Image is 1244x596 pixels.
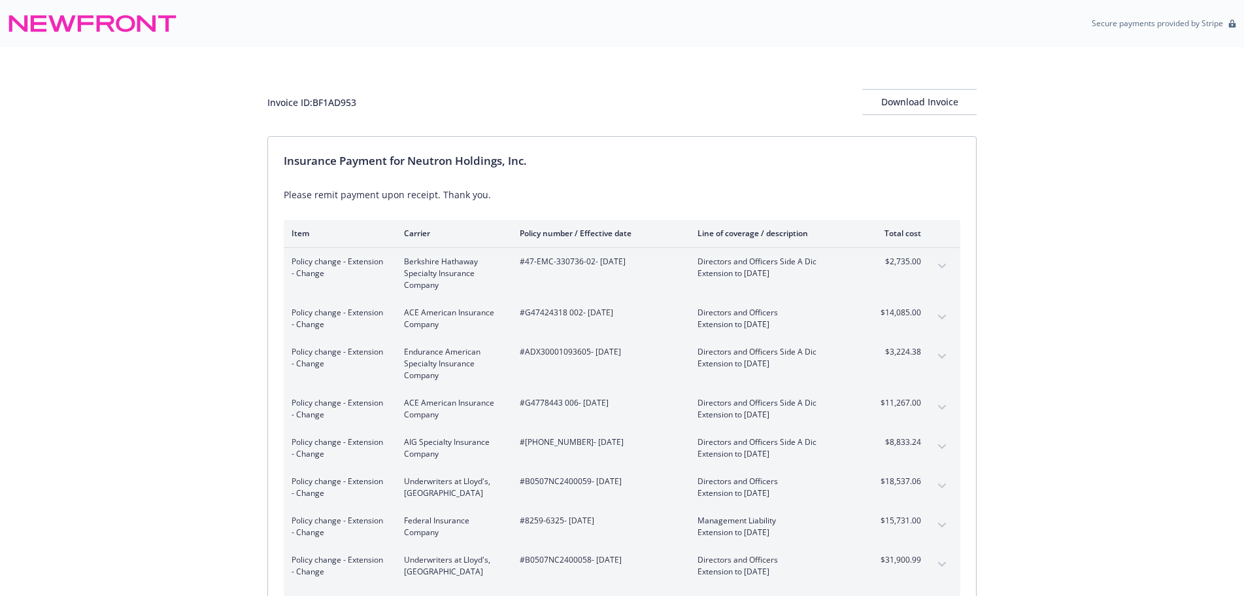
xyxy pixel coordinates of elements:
span: Directors and Officers Side A DicExtension to [DATE] [698,397,851,421]
div: Policy change - Extension - ChangeEndurance American Specialty Insurance Company#ADX30001093605- ... [284,338,960,389]
div: Policy change - Extension - ChangeAIG Specialty Insurance Company#[PHONE_NUMBER]- [DATE]Directors... [284,429,960,468]
span: Directors and OfficersExtension to [DATE] [698,307,851,330]
span: Directors and Officers [698,554,851,566]
span: Policy change - Extension - Change [292,476,383,499]
span: #G47424318 002 - [DATE] [520,307,677,319]
span: $31,900.99 [872,554,921,566]
button: expand content [932,307,952,328]
span: Berkshire Hathaway Specialty Insurance Company [404,256,499,291]
span: Extension to [DATE] [698,358,851,370]
div: Policy change - Extension - ChangeACE American Insurance Company#G47424318 002- [DATE]Directors a... [284,299,960,338]
button: Download Invoice [862,89,977,115]
span: $18,537.06 [872,476,921,487]
span: $2,735.00 [872,256,921,268]
span: AIG Specialty Insurance Company [404,436,499,460]
span: $15,731.00 [872,515,921,527]
span: Endurance American Specialty Insurance Company [404,346,499,381]
div: Please remit payment upon receipt. Thank you. [284,188,960,202]
span: Directors and Officers [698,476,851,487]
button: expand content [932,256,952,277]
span: Directors and OfficersExtension to [DATE] [698,476,851,499]
span: $14,085.00 [872,307,921,319]
div: Total cost [872,228,921,239]
span: Directors and Officers Side A DicExtension to [DATE] [698,346,851,370]
span: ACE American Insurance Company [404,307,499,330]
span: Directors and Officers Side A Dic [698,256,851,268]
span: Underwriters at Lloyd's, [GEOGRAPHIC_DATA] [404,554,499,578]
button: expand content [932,515,952,536]
div: Policy change - Extension - ChangeFederal Insurance Company#8259-6325- [DATE]Management Liability... [284,507,960,546]
span: Policy change - Extension - Change [292,436,383,460]
div: Item [292,228,383,239]
span: #B0507NC2400059 - [DATE] [520,476,677,487]
div: Policy number / Effective date [520,228,677,239]
span: $11,267.00 [872,397,921,409]
span: Directors and Officers Side A DicExtension to [DATE] [698,256,851,279]
span: #ADX30001093605 - [DATE] [520,346,677,358]
span: Extension to [DATE] [698,409,851,421]
span: ACE American Insurance Company [404,397,499,421]
span: #8259-6325 - [DATE] [520,515,677,527]
span: Extension to [DATE] [698,566,851,578]
div: Download Invoice [862,90,977,114]
button: expand content [932,346,952,367]
div: Line of coverage / description [698,228,851,239]
button: expand content [932,476,952,497]
span: Directors and Officers Side A Dic [698,397,851,409]
span: Extension to [DATE] [698,487,851,499]
span: #G4778443 006 - [DATE] [520,397,677,409]
button: expand content [932,397,952,418]
span: Federal Insurance Company [404,515,499,538]
span: $3,224.38 [872,346,921,358]
span: Extension to [DATE] [698,448,851,460]
div: Policy change - Extension - ChangeUnderwriters at Lloyd's, [GEOGRAPHIC_DATA]#B0507NC2400058- [DAT... [284,546,960,586]
span: #B0507NC2400058 - [DATE] [520,554,677,566]
span: Policy change - Extension - Change [292,554,383,578]
span: Extension to [DATE] [698,319,851,330]
div: Policy change - Extension - ChangeACE American Insurance Company#G4778443 006- [DATE]Directors an... [284,389,960,429]
span: Policy change - Extension - Change [292,397,383,421]
div: Policy change - Extension - ChangeUnderwriters at Lloyd's, [GEOGRAPHIC_DATA]#B0507NC2400059- [DAT... [284,468,960,507]
span: Extension to [DATE] [698,268,851,279]
span: Policy change - Extension - Change [292,307,383,330]
span: Extension to [DATE] [698,527,851,538]
span: Management Liability [698,515,851,527]
span: Directors and OfficersExtension to [DATE] [698,554,851,578]
button: expand content [932,554,952,575]
span: #[PHONE_NUMBER] - [DATE] [520,436,677,448]
p: Secure payments provided by Stripe [1092,18,1223,29]
div: Policy change - Extension - ChangeBerkshire Hathaway Specialty Insurance Company#47-EMC-330736-02... [284,248,960,299]
span: Directors and Officers Side A Dic [698,346,851,358]
span: Underwriters at Lloyd's, [GEOGRAPHIC_DATA] [404,476,499,499]
div: Carrier [404,228,499,239]
span: #47-EMC-330736-02 - [DATE] [520,256,677,268]
span: Policy change - Extension - Change [292,346,383,370]
span: Policy change - Extension - Change [292,256,383,279]
span: Management LiabilityExtension to [DATE] [698,515,851,538]
span: Directors and Officers Side A Dic [698,436,851,448]
span: Directors and Officers [698,307,851,319]
span: $8,833.24 [872,436,921,448]
div: Insurance Payment for Neutron Holdings, Inc. [284,152,960,169]
span: Policy change - Extension - Change [292,515,383,538]
span: Directors and Officers Side A DicExtension to [DATE] [698,436,851,460]
div: Invoice ID: BF1AD953 [267,96,356,109]
button: expand content [932,436,952,457]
